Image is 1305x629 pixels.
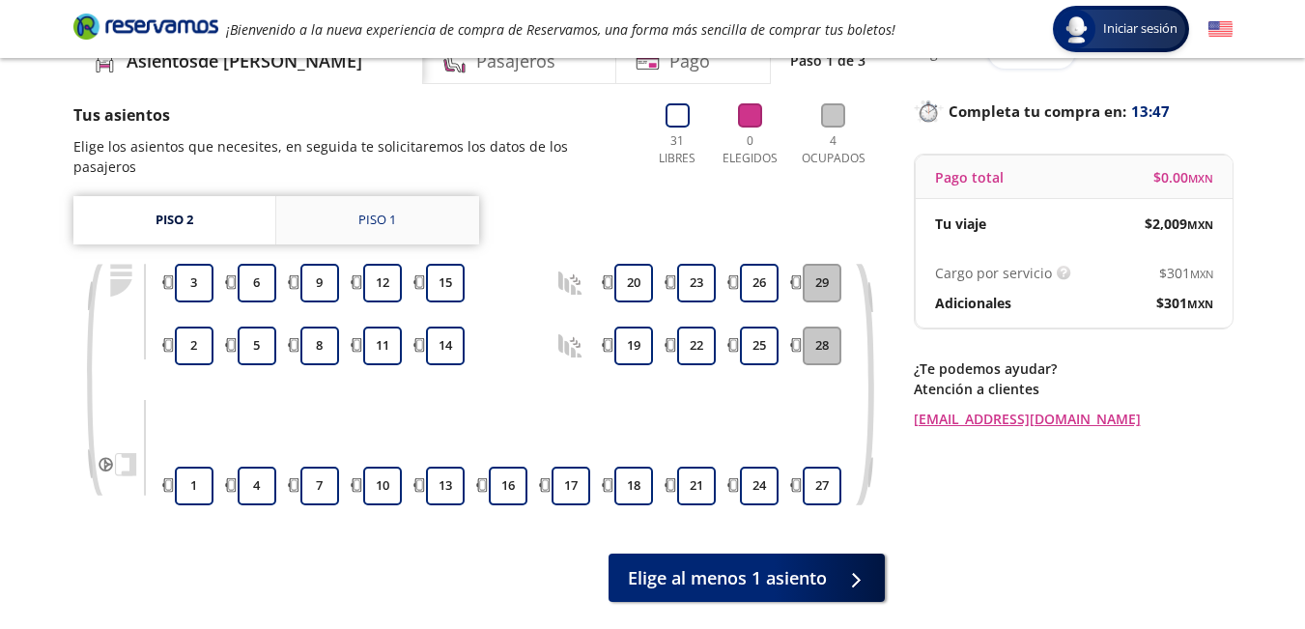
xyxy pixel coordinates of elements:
[476,48,555,74] h4: Pasajeros
[1159,263,1213,283] span: $ 301
[935,293,1011,313] p: Adicionales
[803,264,841,302] button: 29
[73,196,275,244] a: Piso 2
[73,12,218,46] a: Brand Logo
[790,50,865,71] p: Paso 1 de 3
[73,136,632,177] p: Elige los asientos que necesites, en seguida te solicitaremos los datos de los pasajeros
[238,467,276,505] button: 4
[628,565,827,591] span: Elige al menos 1 asiento
[1208,17,1233,42] button: English
[651,132,704,167] p: 31 Libres
[238,327,276,365] button: 5
[1188,171,1213,186] small: MXN
[803,327,841,365] button: 28
[740,264,779,302] button: 26
[1187,217,1213,232] small: MXN
[426,467,465,505] button: 13
[1156,293,1213,313] span: $ 301
[175,264,213,302] button: 3
[677,264,716,302] button: 23
[740,467,779,505] button: 24
[797,132,870,167] p: 4 Ocupados
[1187,297,1213,311] small: MXN
[677,327,716,365] button: 22
[358,211,396,230] div: Piso 1
[609,554,885,602] button: Elige al menos 1 asiento
[363,327,402,365] button: 11
[935,214,986,234] p: Tu viaje
[740,327,779,365] button: 25
[803,467,841,505] button: 27
[175,467,213,505] button: 1
[73,103,632,127] p: Tus asientos
[300,327,339,365] button: 8
[73,12,218,41] i: Brand Logo
[1095,19,1185,39] span: Iniciar sesión
[426,264,465,302] button: 15
[426,327,465,365] button: 14
[300,264,339,302] button: 9
[614,327,653,365] button: 19
[1153,167,1213,187] span: $ 0.00
[363,264,402,302] button: 12
[914,379,1233,399] p: Atención a clientes
[127,48,362,74] h4: Asientos de [PERSON_NAME]
[914,98,1233,125] p: Completa tu compra en :
[1190,267,1213,281] small: MXN
[489,467,527,505] button: 16
[363,467,402,505] button: 10
[935,167,1004,187] p: Pago total
[300,467,339,505] button: 7
[914,358,1233,379] p: ¿Te podemos ayudar?
[935,263,1052,283] p: Cargo por servicio
[718,132,782,167] p: 0 Elegidos
[175,327,213,365] button: 2
[226,20,895,39] em: ¡Bienvenido a la nueva experiencia de compra de Reservamos, una forma más sencilla de comprar tus...
[552,467,590,505] button: 17
[677,467,716,505] button: 21
[276,196,479,244] a: Piso 1
[238,264,276,302] button: 6
[614,264,653,302] button: 20
[914,409,1233,429] a: [EMAIL_ADDRESS][DOMAIN_NAME]
[1131,100,1170,123] span: 13:47
[1145,214,1213,234] span: $ 2,009
[614,467,653,505] button: 18
[669,48,710,74] h4: Pago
